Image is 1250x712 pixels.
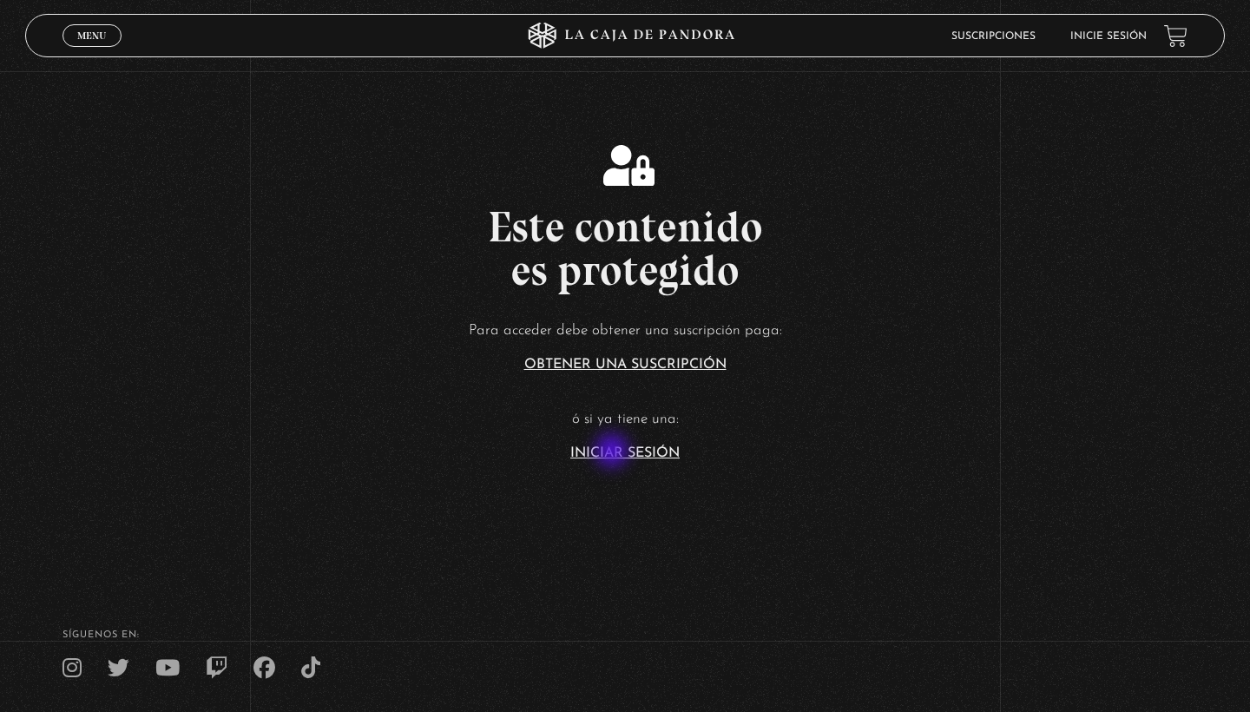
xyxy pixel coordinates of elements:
a: Obtener una suscripción [524,358,727,372]
span: Menu [77,30,106,41]
a: Suscripciones [951,31,1036,42]
h4: SÍguenos en: [62,630,1187,640]
span: Cerrar [72,45,113,57]
a: Iniciar Sesión [570,446,680,460]
a: View your shopping cart [1164,24,1187,48]
a: Inicie sesión [1070,31,1147,42]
